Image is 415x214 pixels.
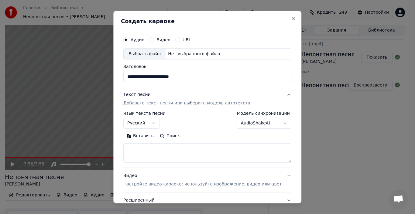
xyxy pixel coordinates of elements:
[131,37,144,42] label: Аудио
[123,173,282,187] div: Видео
[157,131,183,141] button: Поиск
[123,87,291,111] button: Текст песниДобавьте текст песни или выберите модель автотекста
[183,37,191,42] label: URL
[123,168,291,192] button: ВидеоНастройте видео караоке: используйте изображение, видео или цвет
[121,18,294,24] h2: Создать караоке
[123,111,291,168] div: Текст песниДобавьте текст песни или выберите модель автотекста
[123,131,157,141] button: Вставить
[123,111,166,115] label: Язык текста песни
[123,192,291,208] button: Расширенный
[124,48,166,59] div: Выбрать файл
[156,37,170,42] label: Видео
[123,181,282,187] p: Настройте видео караоке: используйте изображение, видео или цвет
[237,111,292,115] label: Модель синхронизации
[166,51,223,57] div: Нет выбранного файла
[123,100,250,106] p: Добавьте текст песни или выберите модель автотекста
[123,64,291,69] label: Заголовок
[123,92,151,98] div: Текст песни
